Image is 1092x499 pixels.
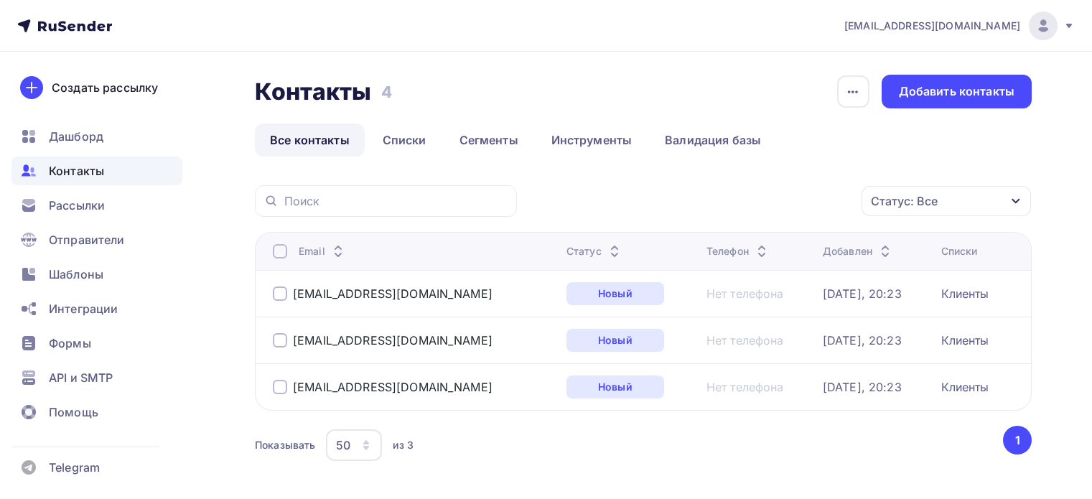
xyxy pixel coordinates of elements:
div: из 3 [393,438,414,452]
a: [EMAIL_ADDRESS][DOMAIN_NAME] [293,333,493,348]
a: Списки [368,123,442,157]
a: Валидация базы [650,123,776,157]
span: Помощь [49,404,98,421]
a: [DATE], 20:23 [823,380,902,394]
a: Отправители [11,225,182,254]
a: [EMAIL_ADDRESS][DOMAIN_NAME] [293,286,493,301]
input: Поиск [284,193,508,209]
h3: 4 [381,82,392,102]
a: Контакты [11,157,182,185]
a: Клиенты [941,380,989,394]
a: Новый [566,282,664,305]
a: Новый [566,376,664,398]
a: [DATE], 20:23 [823,333,902,348]
a: [EMAIL_ADDRESS][DOMAIN_NAME] [844,11,1075,40]
div: Добавлен [823,244,894,258]
div: Статус [566,244,623,258]
a: Нет телефона [706,333,784,348]
span: Telegram [49,459,100,476]
a: Новый [566,329,664,352]
a: Нет телефона [706,380,784,394]
div: Статус: Все [871,192,938,210]
button: 50 [325,429,383,462]
ul: Pagination [1001,426,1032,454]
div: 50 [336,437,350,454]
a: Все контакты [255,123,365,157]
div: Создать рассылку [52,79,158,96]
a: Дашборд [11,122,182,151]
span: Контакты [49,162,104,179]
div: Добавить контакты [899,83,1014,100]
a: Инструменты [536,123,648,157]
button: Go to page 1 [1003,426,1032,454]
a: Клиенты [941,286,989,301]
button: Статус: Все [861,185,1032,217]
span: Рассылки [49,197,105,214]
div: Списки [941,244,978,258]
span: Формы [49,335,91,352]
span: Дашборд [49,128,103,145]
div: Показывать [255,438,315,452]
h2: Контакты [255,78,371,106]
a: [DATE], 20:23 [823,286,902,301]
span: Шаблоны [49,266,103,283]
a: Клиенты [941,333,989,348]
div: Email [299,244,347,258]
span: [EMAIL_ADDRESS][DOMAIN_NAME] [844,19,1020,33]
div: Телефон [706,244,770,258]
a: Сегменты [444,123,533,157]
span: Интеграции [49,300,118,317]
a: [EMAIL_ADDRESS][DOMAIN_NAME] [293,380,493,394]
a: Формы [11,329,182,358]
span: Отправители [49,231,125,248]
span: API и SMTP [49,369,113,386]
a: Рассылки [11,191,182,220]
a: Нет телефона [706,286,784,301]
a: Шаблоны [11,260,182,289]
